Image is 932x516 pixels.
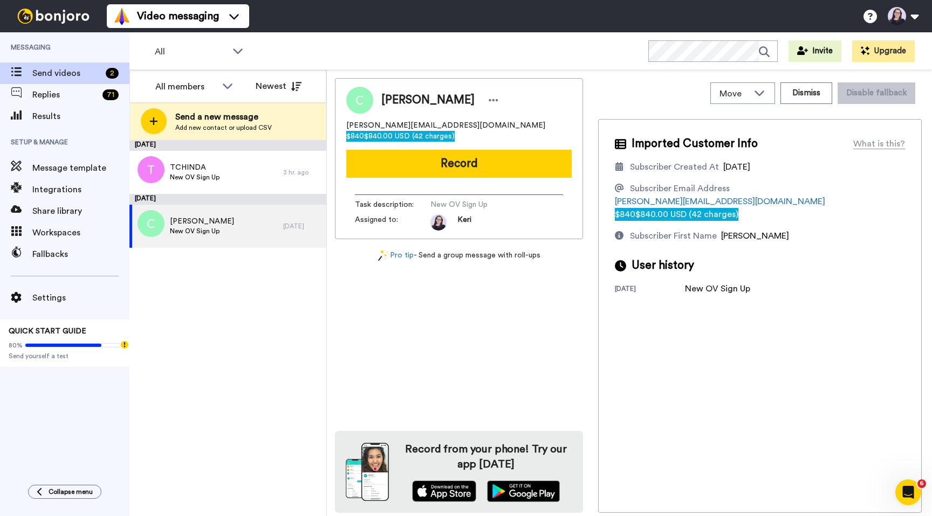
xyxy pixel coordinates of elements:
span: Task description : [355,199,430,210]
div: [DATE] [129,140,326,151]
div: Subscriber Email Address [630,182,730,195]
span: Video messaging [137,9,219,24]
span: Integrations [32,183,129,196]
span: [PERSON_NAME] [381,92,475,108]
img: c.png [138,210,165,237]
div: All members [155,80,217,93]
div: What is this? [853,137,905,150]
button: Newest [248,75,310,97]
span: Message template [32,162,129,175]
div: 2 [106,68,119,79]
span: Collapse menu [49,487,93,496]
span: [PERSON_NAME] [721,232,789,240]
span: New OV Sign Up [430,199,533,210]
span: [PERSON_NAME][EMAIL_ADDRESS][DOMAIN_NAME] [346,120,572,142]
span: Share library [32,205,129,218]
div: [DATE] [129,194,326,205]
span: 80% [9,341,23,350]
img: appstore [412,480,476,502]
span: 6 [917,479,926,488]
span: Keri [457,214,471,231]
a: [PERSON_NAME][EMAIL_ADDRESS][DOMAIN_NAME]$840$840.00 USD (42 charges) [615,197,825,219]
h4: Record from your phone! Try our app [DATE] [400,442,572,472]
img: magic-wand.svg [378,250,388,261]
span: New OV Sign Up [170,173,220,182]
button: Disable fallback [838,82,915,104]
div: - Send a group message with roll-ups [335,250,583,261]
span: Imported Customer Info [632,136,758,152]
span: User history [632,257,694,274]
span: [PERSON_NAME] [170,216,234,227]
span: All [155,45,227,58]
div: [DATE] [615,284,685,295]
div: [DATE] [283,222,321,231]
span: [DATE] [723,163,750,171]
span: QUICK START GUIDE [9,327,86,335]
img: Image of Callie [346,87,373,114]
span: Replies [32,88,98,101]
img: bj-logo-header-white.svg [13,9,94,24]
span: Assigned to: [355,214,430,231]
span: Send yourself a test [9,352,121,360]
div: 3 hr. ago [283,168,321,177]
button: Invite [789,40,841,62]
span: Workspaces [32,226,129,239]
span: $840.00 USD (42 charges) [364,133,455,140]
div: Subscriber Created At [630,161,719,173]
span: TCHINDA [170,162,220,173]
img: playstore [487,480,560,502]
span: Send videos [32,67,101,80]
img: ca89d5ad-0a17-4ce0-9090-708ec09ae898-1686160890.jpg [430,214,447,231]
div: Tooltip anchor [120,340,129,350]
div: Subscriber First Name [630,229,717,242]
button: Record [346,150,572,178]
span: New OV Sign Up [170,227,234,235]
span: Send a new message [175,110,272,123]
img: vm-color.svg [113,8,131,25]
button: Upgrade [852,40,915,62]
iframe: Intercom live chat [895,479,921,505]
span: $840 [615,210,635,219]
span: Move [719,87,749,100]
img: download [346,443,389,501]
div: New OV Sign Up [685,282,750,295]
img: t.png [138,156,165,183]
span: Results [32,110,129,123]
span: Settings [32,291,129,304]
button: Collapse menu [28,485,101,499]
div: 71 [102,89,119,100]
span: Add new contact or upload CSV [175,123,272,132]
a: Pro tip [378,250,414,261]
button: Dismiss [780,82,832,104]
span: Fallbacks [32,248,129,261]
span: $840.00 USD (42 charges) [635,210,738,219]
span: $840 [346,133,364,140]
